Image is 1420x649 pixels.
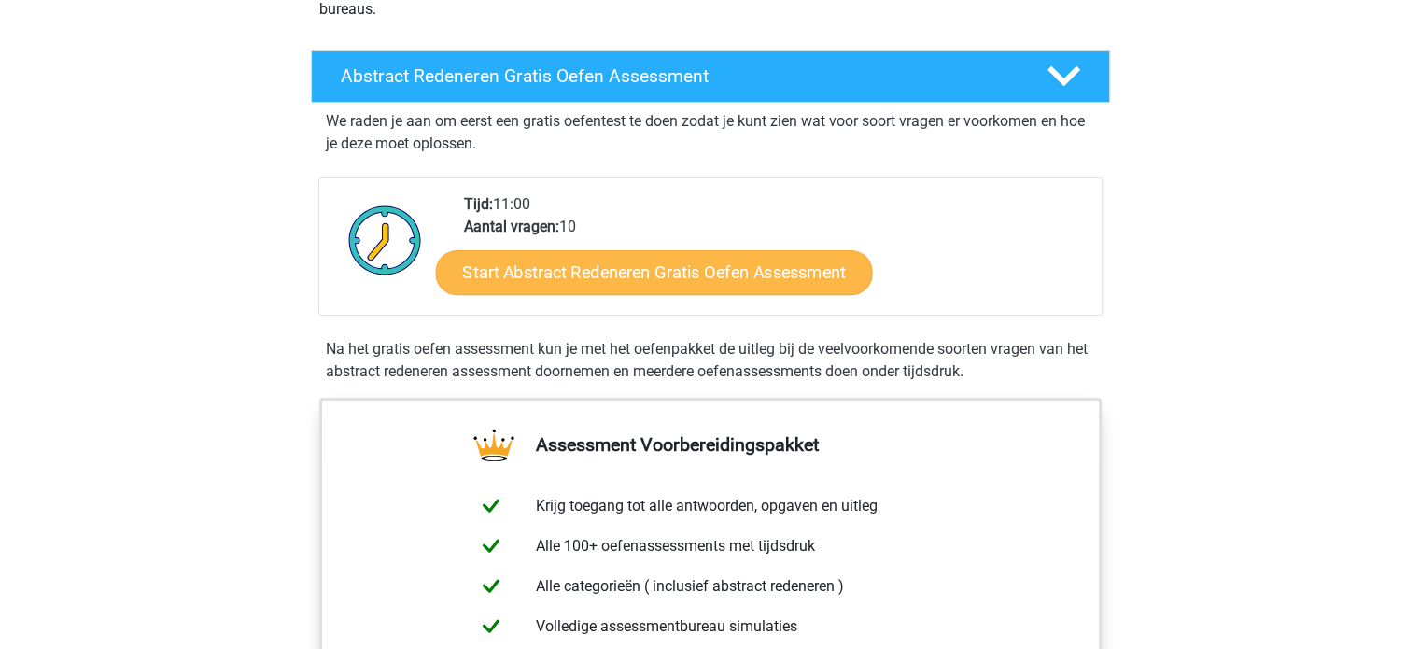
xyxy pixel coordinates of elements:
img: Klok [338,193,432,287]
b: Tijd: [464,195,493,213]
a: Start Abstract Redeneren Gratis Oefen Assessment [435,249,872,294]
b: Aantal vragen: [464,218,559,235]
a: Abstract Redeneren Gratis Oefen Assessment [303,50,1118,103]
h4: Abstract Redeneren Gratis Oefen Assessment [341,65,1017,87]
div: Na het gratis oefen assessment kun je met het oefenpakket de uitleg bij de veelvoorkomende soorte... [318,338,1103,383]
p: We raden je aan om eerst een gratis oefentest te doen zodat je kunt zien wat voor soort vragen er... [326,110,1095,155]
div: 11:00 10 [450,193,1101,315]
